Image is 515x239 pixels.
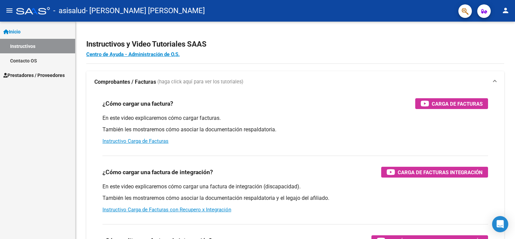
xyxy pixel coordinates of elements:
h3: ¿Cómo cargar una factura de integración? [102,167,213,177]
button: Carga de Facturas Integración [381,167,488,178]
div: Open Intercom Messenger [492,216,508,232]
span: - [PERSON_NAME] [PERSON_NAME] [86,3,205,18]
a: Instructivo Carga de Facturas con Recupero x Integración [102,207,231,213]
span: (haga click aquí para ver los tutoriales) [157,78,243,86]
p: En este video explicaremos cómo cargar una factura de integración (discapacidad). [102,183,488,190]
mat-icon: menu [5,6,13,15]
strong: Comprobantes / Facturas [94,78,156,86]
a: Instructivo Carga de Facturas [102,138,169,144]
span: Carga de Facturas Integración [398,168,483,177]
h3: ¿Cómo cargar una factura? [102,99,173,108]
button: Carga de Facturas [415,98,488,109]
a: Centro de Ayuda - Administración de O.S. [86,51,180,57]
span: - asisalud [53,3,86,18]
p: En este video explicaremos cómo cargar facturas. [102,114,488,122]
span: Inicio [3,28,21,35]
span: Carga de Facturas [432,100,483,108]
span: Prestadores / Proveedores [3,72,65,79]
p: También les mostraremos cómo asociar la documentación respaldatoria. [102,126,488,133]
mat-expansion-panel-header: Comprobantes / Facturas (haga click aquí para ver los tutoriales) [86,71,504,93]
p: También les mostraremos cómo asociar la documentación respaldatoria y el legajo del afiliado. [102,194,488,202]
h2: Instructivos y Video Tutoriales SAAS [86,38,504,51]
mat-icon: person [502,6,510,15]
